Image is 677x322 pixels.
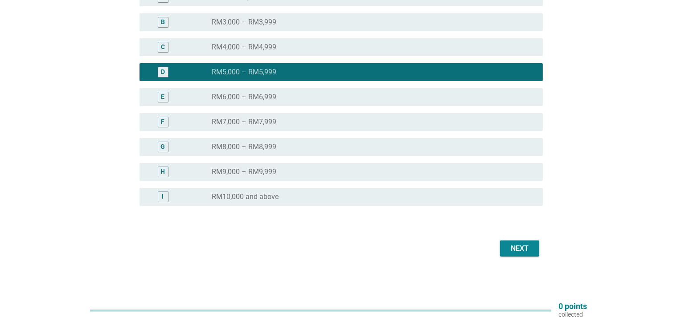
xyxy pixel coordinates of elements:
[212,93,276,102] label: RM6,000 – RM6,999
[212,18,276,27] label: RM3,000 – RM3,999
[212,192,279,201] label: RM10,000 and above
[212,143,276,151] label: RM8,000 – RM8,999
[161,118,165,127] div: F
[161,68,165,77] div: D
[162,192,164,202] div: I
[212,43,276,52] label: RM4,000 – RM4,999
[161,18,165,27] div: B
[212,118,276,126] label: RM7,000 – RM7,999
[558,310,587,318] p: collected
[161,167,165,177] div: H
[161,43,165,52] div: C
[161,143,165,152] div: G
[212,167,276,176] label: RM9,000 – RM9,999
[212,68,276,77] label: RM5,000 – RM5,999
[558,302,587,310] p: 0 points
[500,240,539,257] button: Next
[507,243,532,254] div: Next
[161,93,165,102] div: E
